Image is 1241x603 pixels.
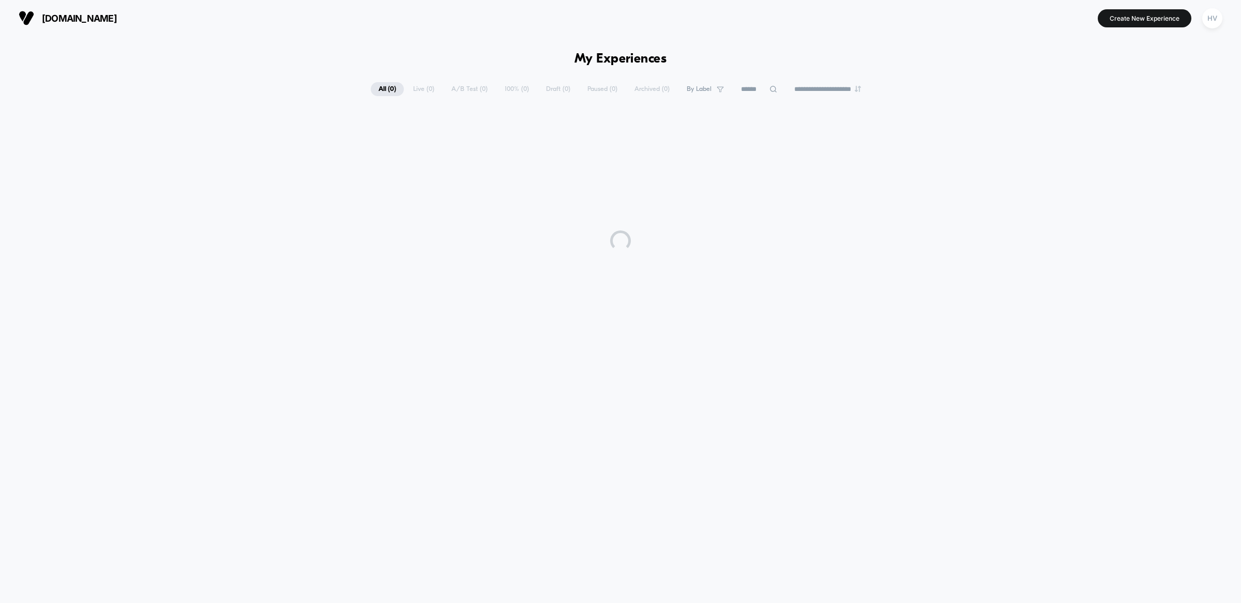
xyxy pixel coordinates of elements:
[574,52,667,67] h1: My Experiences
[1098,9,1191,27] button: Create New Experience
[1199,8,1225,29] button: HV
[1202,8,1222,28] div: HV
[687,85,712,93] span: By Label
[19,10,34,26] img: Visually logo
[42,13,117,24] span: [DOMAIN_NAME]
[16,10,120,26] button: [DOMAIN_NAME]
[855,86,861,92] img: end
[371,82,404,96] span: All ( 0 )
